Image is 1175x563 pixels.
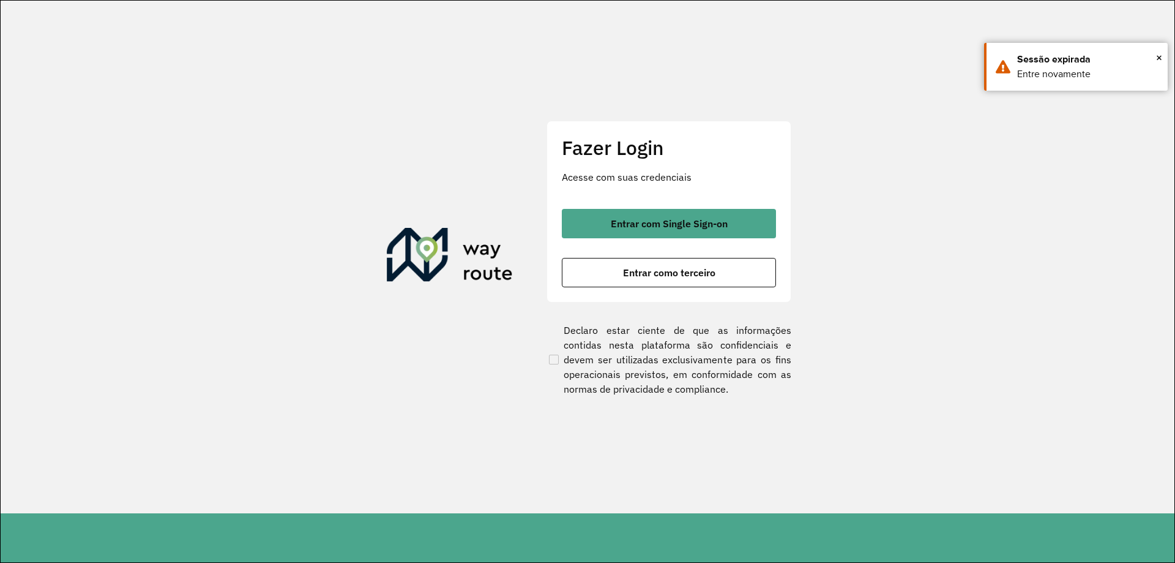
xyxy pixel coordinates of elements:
label: Declaro estar ciente de que as informações contidas nesta plataforma são confidenciais e devem se... [546,323,791,396]
h2: Fazer Login [562,136,776,159]
span: Entrar com Single Sign-on [611,219,728,229]
span: × [1156,48,1162,67]
span: Entrar como terceiro [623,268,715,278]
img: Roteirizador AmbevTech [387,228,513,287]
div: Entre novamente [1017,67,1158,81]
button: button [562,209,776,238]
button: button [562,258,776,287]
p: Acesse com suas credenciais [562,170,776,184]
button: Close [1156,48,1162,67]
div: Sessão expirada [1017,52,1158,67]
